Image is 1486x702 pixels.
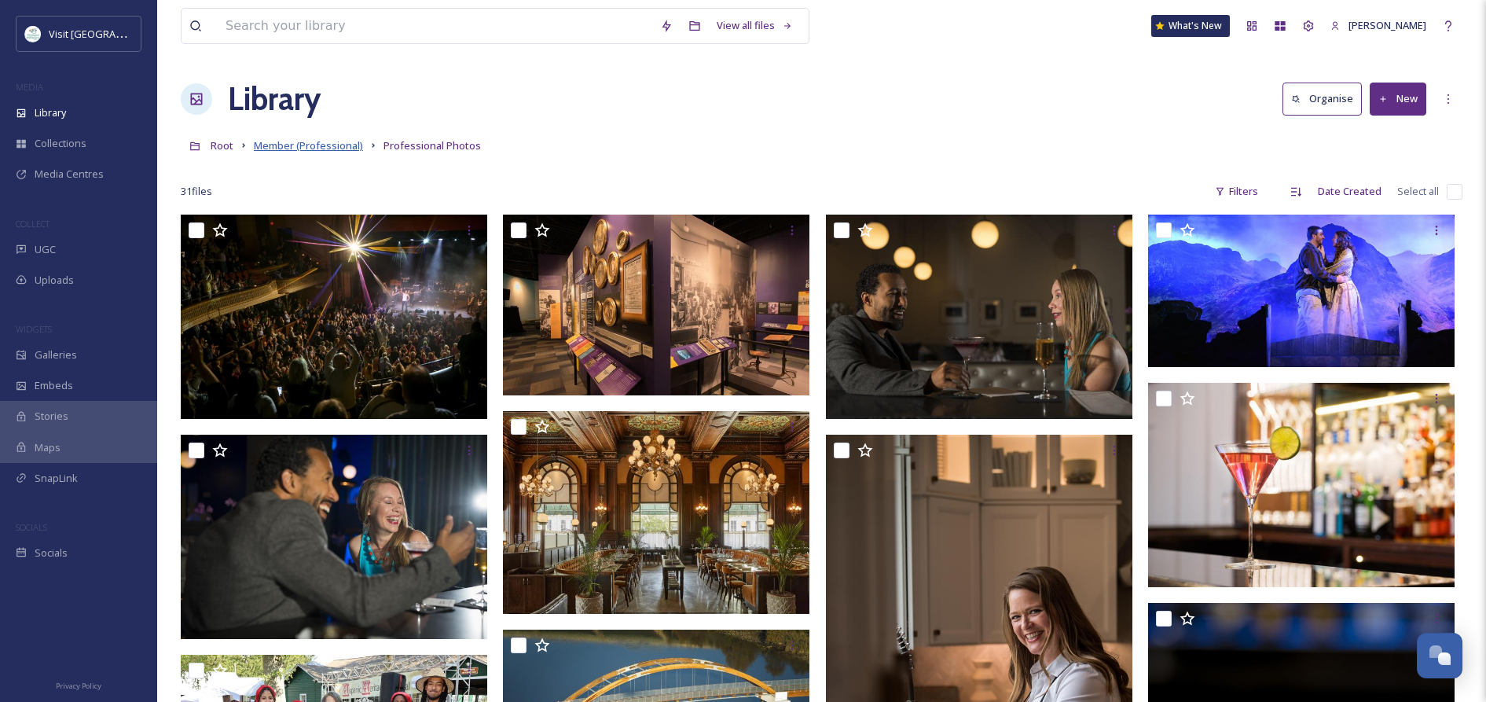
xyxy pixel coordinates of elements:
[16,81,43,93] span: MEDIA
[503,215,809,395] img: 38f202fb-ce60-36f4-058c-8ebbeecaf496.jpg
[35,440,61,455] span: Maps
[1370,83,1426,115] button: New
[1323,10,1434,41] a: [PERSON_NAME]
[181,435,487,639] img: DSC_3834ed.jpg
[1148,215,1455,367] img: 85e86c7a-2866-76bf-2c9b-48cf61861b00.jpg
[56,675,101,694] a: Privacy Policy
[16,218,50,230] span: COLLECT
[228,75,321,123] a: Library
[1397,184,1439,199] span: Select all
[383,138,481,153] span: Professional Photos
[35,409,68,424] span: Stories
[254,136,363,155] a: Member (Professional)
[49,26,171,41] span: Visit [GEOGRAPHIC_DATA]
[56,681,101,691] span: Privacy Policy
[35,136,86,151] span: Collections
[16,521,47,533] span: SOCIALS
[1282,83,1362,115] button: Organise
[35,167,104,182] span: Media Centres
[1151,15,1230,37] a: What's New
[826,215,1132,419] img: DSC_3815.jpg
[35,273,74,288] span: Uploads
[181,184,212,199] span: 31 file s
[1207,176,1266,207] div: Filters
[35,242,56,257] span: UGC
[1417,633,1462,678] button: Open Chat
[25,26,41,42] img: download%20%281%29.jpeg
[1282,83,1370,115] a: Organise
[1148,383,1455,587] img: e33cd2d2-d2c6-f255-934d-aad742e4baf3.jpg
[218,9,652,43] input: Search your library
[254,138,363,153] span: Member (Professional)
[211,138,233,153] span: Root
[35,105,66,120] span: Library
[709,10,801,41] a: View all files
[1348,18,1426,32] span: [PERSON_NAME]
[211,136,233,155] a: Root
[35,546,68,560] span: Socials
[1310,176,1389,207] div: Date Created
[383,136,481,155] a: Professional Photos
[35,378,73,393] span: Embeds
[181,215,487,419] img: 1826562e-27bb-28b2-1c9d-e4419a7b3f24.jpg
[16,323,52,335] span: WIDGETS
[503,411,809,615] img: LE CAVALIER_DINING ROOM OVERALL_084 FINAL Credit Jason Varney (1) (1).jpg
[35,471,78,486] span: SnapLink
[35,347,77,362] span: Galleries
